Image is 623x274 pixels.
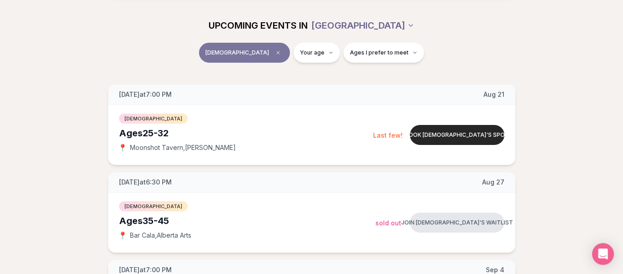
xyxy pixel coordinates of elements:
button: Book [DEMOGRAPHIC_DATA]'s spot [410,125,504,145]
div: Open Intercom Messenger [592,243,614,265]
span: [DEMOGRAPHIC_DATA] [119,201,188,211]
span: Clear event type filter [273,47,284,58]
span: Bar Cala , Alberta Arts [130,231,191,240]
span: [DEMOGRAPHIC_DATA] [119,114,188,124]
button: [DEMOGRAPHIC_DATA]Clear event type filter [199,43,290,63]
span: [DATE] at 6:30 PM [119,178,172,187]
span: UPCOMING EVENTS IN [209,19,308,32]
span: Moonshot Tavern , [PERSON_NAME] [130,143,236,152]
span: 📍 [119,144,126,151]
span: Your age [300,49,324,56]
span: Last few! [373,131,403,139]
span: Sold Out [375,219,401,227]
button: Ages I prefer to meet [344,43,424,63]
button: Your age [294,43,340,63]
div: Ages 35-45 [119,214,375,227]
span: Aug 21 [483,90,504,99]
button: [GEOGRAPHIC_DATA] [311,15,414,35]
span: Aug 27 [482,178,504,187]
button: Join [DEMOGRAPHIC_DATA]'s waitlist [410,213,504,233]
span: Ages I prefer to meet [350,49,409,56]
span: [DEMOGRAPHIC_DATA] [205,49,269,56]
span: [DATE] at 7:00 PM [119,90,172,99]
div: Ages 25-32 [119,127,373,139]
span: 📍 [119,232,126,239]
